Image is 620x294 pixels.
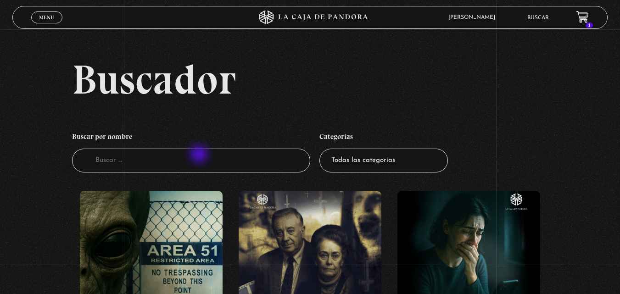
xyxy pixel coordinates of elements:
[576,11,589,23] a: 1
[527,15,549,21] a: Buscar
[39,15,54,20] span: Menu
[444,15,504,20] span: [PERSON_NAME]
[36,22,57,29] span: Cerrar
[72,128,310,149] h4: Buscar por nombre
[586,22,593,28] span: 1
[72,59,608,100] h2: Buscador
[319,128,448,149] h4: Categorías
